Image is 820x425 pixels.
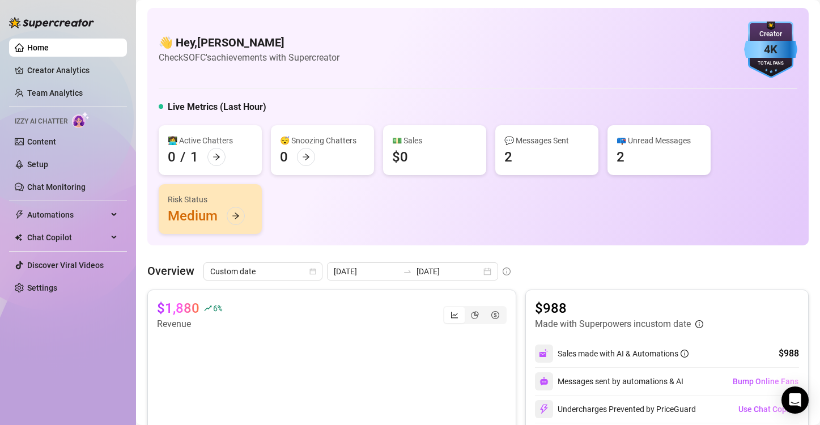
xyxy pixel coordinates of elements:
article: $1,880 [157,299,199,317]
span: arrow-right [232,212,240,220]
div: 4K [744,41,797,58]
a: Chat Monitoring [27,182,86,192]
div: Undercharges Prevented by PriceGuard [535,400,696,418]
article: $988 [535,299,703,317]
span: info-circle [503,267,511,275]
a: Content [27,137,56,146]
span: Izzy AI Chatter [15,116,67,127]
span: dollar-circle [491,311,499,319]
div: 0 [168,148,176,166]
button: Use Chat Copilot [738,400,799,418]
input: Start date [334,265,398,278]
img: logo-BBDzfeDw.svg [9,17,94,28]
span: info-circle [681,350,689,358]
div: segmented control [443,306,507,324]
span: Custom date [210,263,316,280]
span: to [403,267,412,276]
div: 💵 Sales [392,134,477,147]
span: 6 % [213,303,222,313]
article: Check SOFC's achievements with Supercreator [159,50,339,65]
div: 2 [504,148,512,166]
span: Chat Copilot [27,228,108,246]
span: arrow-right [302,153,310,161]
img: svg%3e [539,348,549,359]
span: Automations [27,206,108,224]
div: 0 [280,148,288,166]
div: $988 [779,347,799,360]
a: Team Analytics [27,88,83,97]
span: arrow-right [213,153,220,161]
span: line-chart [451,311,458,319]
button: Bump Online Fans [732,372,799,390]
div: Risk Status [168,193,253,206]
div: Total Fans [744,60,797,67]
span: info-circle [695,320,703,328]
div: 1 [190,148,198,166]
span: rise [204,304,212,312]
img: svg%3e [539,377,549,386]
div: Open Intercom Messenger [781,386,809,414]
span: Use Chat Copilot [738,405,798,414]
div: Messages sent by automations & AI [535,372,683,390]
img: svg%3e [539,404,549,414]
input: End date [417,265,481,278]
div: 💬 Messages Sent [504,134,589,147]
span: calendar [309,268,316,275]
article: Revenue [157,317,222,331]
img: AI Chatter [72,112,90,128]
img: Chat Copilot [15,233,22,241]
span: Bump Online Fans [733,377,798,386]
div: 2 [617,148,624,166]
span: pie-chart [471,311,479,319]
div: 📪 Unread Messages [617,134,702,147]
img: blue-badge-DgoSNQY1.svg [744,22,797,78]
div: $0 [392,148,408,166]
a: Discover Viral Videos [27,261,104,270]
h4: 👋 Hey, [PERSON_NAME] [159,35,339,50]
div: Creator [744,29,797,40]
a: Settings [27,283,57,292]
span: thunderbolt [15,210,24,219]
a: Setup [27,160,48,169]
a: Home [27,43,49,52]
article: Overview [147,262,194,279]
article: Made with Superpowers in custom date [535,317,691,331]
div: 👩‍💻 Active Chatters [168,134,253,147]
a: Creator Analytics [27,61,118,79]
span: swap-right [403,267,412,276]
div: 😴 Snoozing Chatters [280,134,365,147]
div: Sales made with AI & Automations [558,347,689,360]
h5: Live Metrics (Last Hour) [168,100,266,114]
